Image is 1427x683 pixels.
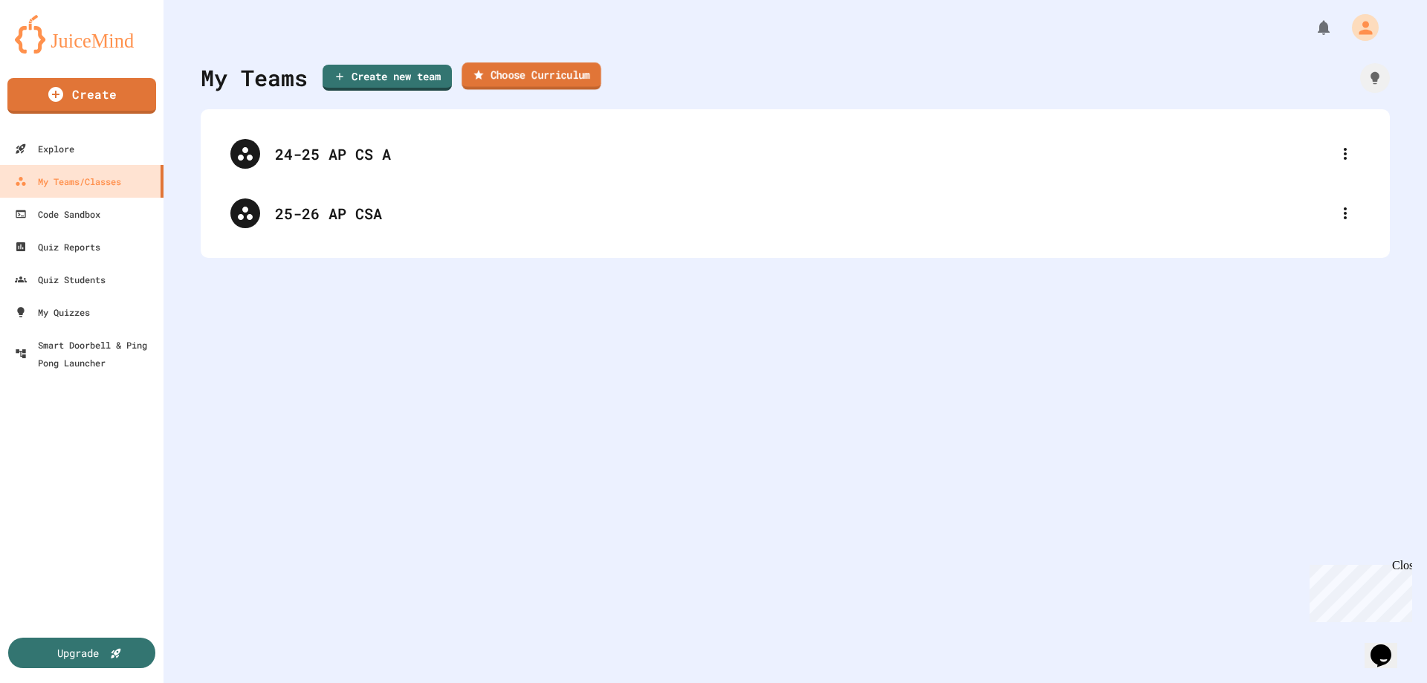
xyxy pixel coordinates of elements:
[15,303,90,321] div: My Quizzes
[15,205,100,223] div: Code Sandbox
[462,62,601,90] a: Choose Curriculum
[1360,63,1390,93] div: How it works
[201,61,308,94] div: My Teams
[15,238,100,256] div: Quiz Reports
[15,172,121,190] div: My Teams/Classes
[1287,15,1336,40] div: My Notifications
[7,78,156,114] a: Create
[57,645,99,661] div: Upgrade
[15,140,74,158] div: Explore
[1365,624,1412,668] iframe: chat widget
[15,336,158,372] div: Smart Doorbell & Ping Pong Launcher
[15,15,149,54] img: logo-orange.svg
[323,65,452,91] a: Create new team
[1336,10,1382,45] div: My Account
[6,6,103,94] div: Chat with us now!Close
[1304,559,1412,622] iframe: chat widget
[275,202,1330,224] div: 25-26 AP CSA
[216,124,1375,184] div: 24-25 AP CS A
[216,184,1375,243] div: 25-26 AP CSA
[15,271,106,288] div: Quiz Students
[275,143,1330,165] div: 24-25 AP CS A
